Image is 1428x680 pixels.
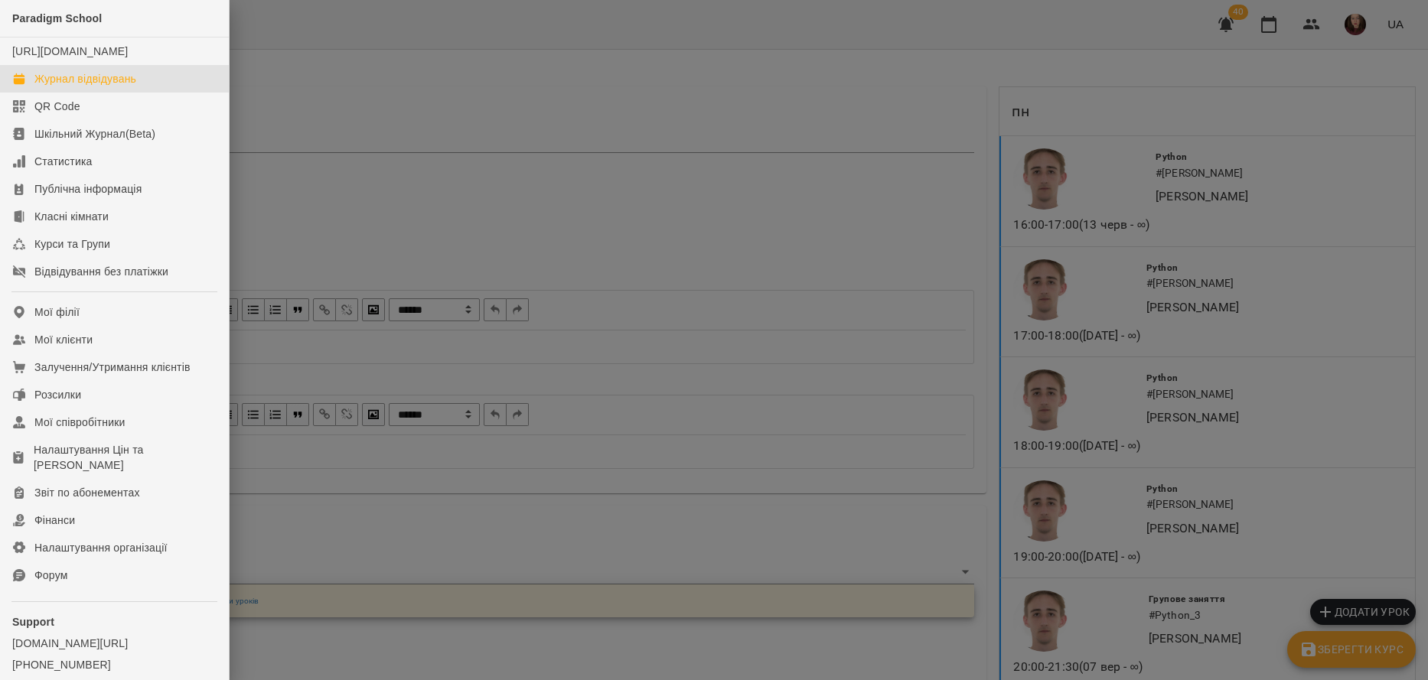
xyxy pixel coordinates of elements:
[34,71,136,86] div: Журнал відвідувань
[34,154,93,169] div: Статистика
[34,181,142,197] div: Публічна інформація
[12,636,217,651] a: [DOMAIN_NAME][URL]
[34,236,110,252] div: Курси та Групи
[34,415,126,430] div: Мої співробітники
[12,12,102,24] span: Paradigm School
[34,512,75,528] div: Фінанси
[34,568,68,583] div: Форум
[34,485,140,500] div: Звіт по абонементах
[34,332,93,347] div: Мої клієнти
[34,387,81,402] div: Розсилки
[12,614,217,630] p: Support
[34,264,168,279] div: Відвідування без платіжки
[12,657,217,672] a: [PHONE_NUMBER]
[34,209,109,224] div: Класні кімнати
[34,360,191,375] div: Залучення/Утримання клієнтів
[34,99,80,114] div: QR Code
[34,540,168,555] div: Налаштування організації
[34,442,217,473] div: Налаштування Цін та [PERSON_NAME]
[34,126,155,142] div: Шкільний Журнал(Beta)
[12,45,128,57] a: [URL][DOMAIN_NAME]
[34,304,80,320] div: Мої філії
